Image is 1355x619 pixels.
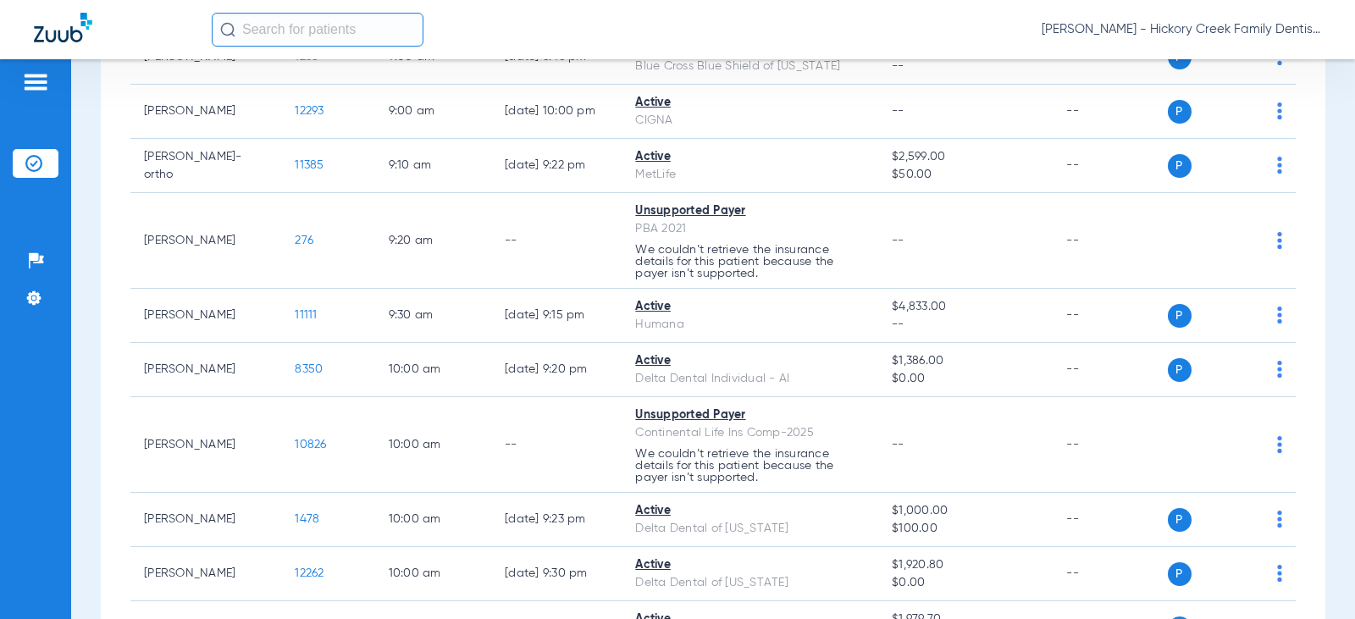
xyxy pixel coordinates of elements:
[1277,436,1282,453] img: group-dot-blue.svg
[892,316,1039,334] span: --
[892,166,1039,184] span: $50.00
[375,547,492,601] td: 10:00 AM
[635,202,865,220] div: Unsupported Payer
[892,352,1039,370] span: $1,386.00
[491,343,622,397] td: [DATE] 9:20 PM
[130,547,281,601] td: [PERSON_NAME]
[1053,85,1167,139] td: --
[1277,361,1282,378] img: group-dot-blue.svg
[1053,139,1167,193] td: --
[130,139,281,193] td: [PERSON_NAME]-ortho
[34,13,92,42] img: Zuub Logo
[1168,562,1192,586] span: P
[375,493,492,547] td: 10:00 AM
[892,235,904,246] span: --
[892,298,1039,316] span: $4,833.00
[1168,304,1192,328] span: P
[892,439,904,450] span: --
[635,370,865,388] div: Delta Dental Individual - AI
[635,424,865,442] div: Continental Life Ins Comp-2025
[491,397,622,493] td: --
[1053,343,1167,397] td: --
[295,159,324,171] span: 11385
[295,235,313,246] span: 276
[375,343,492,397] td: 10:00 AM
[635,148,865,166] div: Active
[635,448,865,484] p: We couldn’t retrieve the insurance details for this patient because the payer isn’t supported.
[295,439,326,450] span: 10826
[491,289,622,343] td: [DATE] 9:15 PM
[491,493,622,547] td: [DATE] 9:23 PM
[130,85,281,139] td: [PERSON_NAME]
[635,574,865,592] div: Delta Dental of [US_STATE]
[635,58,865,75] div: Blue Cross Blue Shield of [US_STATE]
[635,520,865,538] div: Delta Dental of [US_STATE]
[635,220,865,238] div: PBA 2021
[295,105,324,117] span: 12293
[1168,154,1192,178] span: P
[1277,565,1282,582] img: group-dot-blue.svg
[295,309,317,321] span: 11111
[635,244,865,279] p: We couldn’t retrieve the insurance details for this patient because the payer isn’t supported.
[491,139,622,193] td: [DATE] 9:22 PM
[635,502,865,520] div: Active
[375,139,492,193] td: 9:10 AM
[375,397,492,493] td: 10:00 AM
[635,316,865,334] div: Humana
[130,193,281,289] td: [PERSON_NAME]
[1168,358,1192,382] span: P
[1053,493,1167,547] td: --
[1168,100,1192,124] span: P
[295,513,319,525] span: 1478
[491,85,622,139] td: [DATE] 10:00 PM
[892,556,1039,574] span: $1,920.80
[212,13,423,47] input: Search for patients
[1053,193,1167,289] td: --
[1277,157,1282,174] img: group-dot-blue.svg
[22,72,49,92] img: hamburger-icon
[635,166,865,184] div: MetLife
[1168,508,1192,532] span: P
[130,397,281,493] td: [PERSON_NAME]
[295,567,324,579] span: 12262
[635,298,865,316] div: Active
[1053,547,1167,601] td: --
[220,22,235,37] img: Search Icon
[491,193,622,289] td: --
[1053,397,1167,493] td: --
[130,343,281,397] td: [PERSON_NAME]
[1277,511,1282,528] img: group-dot-blue.svg
[130,289,281,343] td: [PERSON_NAME]
[892,105,904,117] span: --
[635,556,865,574] div: Active
[491,547,622,601] td: [DATE] 9:30 PM
[1277,307,1282,323] img: group-dot-blue.svg
[130,493,281,547] td: [PERSON_NAME]
[1277,102,1282,119] img: group-dot-blue.svg
[375,193,492,289] td: 9:20 AM
[635,112,865,130] div: CIGNA
[892,148,1039,166] span: $2,599.00
[892,502,1039,520] span: $1,000.00
[892,574,1039,592] span: $0.00
[635,406,865,424] div: Unsupported Payer
[635,352,865,370] div: Active
[375,85,492,139] td: 9:00 AM
[892,520,1039,538] span: $100.00
[295,363,323,375] span: 8350
[1053,289,1167,343] td: --
[1277,232,1282,249] img: group-dot-blue.svg
[375,289,492,343] td: 9:30 AM
[1042,21,1321,38] span: [PERSON_NAME] - Hickory Creek Family Dentistry
[892,370,1039,388] span: $0.00
[892,58,1039,75] span: --
[635,94,865,112] div: Active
